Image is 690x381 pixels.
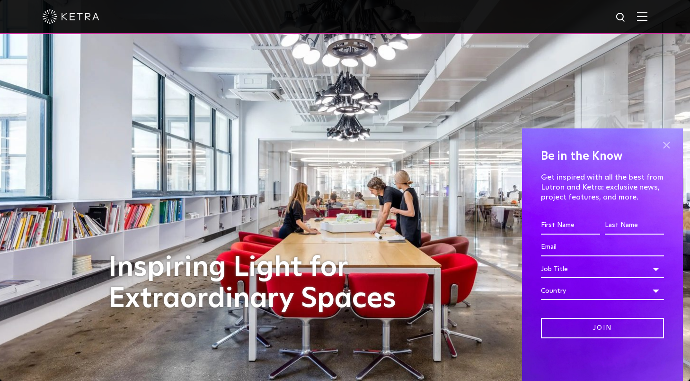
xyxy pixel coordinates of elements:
[615,12,627,24] img: search icon
[108,252,416,315] h1: Inspiring Light for Extraordinary Spaces
[637,12,647,21] img: Hamburger%20Nav.svg
[541,260,664,278] div: Job Title
[605,217,664,235] input: Last Name
[541,172,664,202] p: Get inspired with all the best from Lutron and Ketra: exclusive news, project features, and more.
[541,147,664,165] h4: Be in the Know
[541,217,600,235] input: First Name
[541,238,664,256] input: Email
[541,318,664,338] input: Join
[541,282,664,300] div: Country
[43,9,99,24] img: ketra-logo-2019-white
